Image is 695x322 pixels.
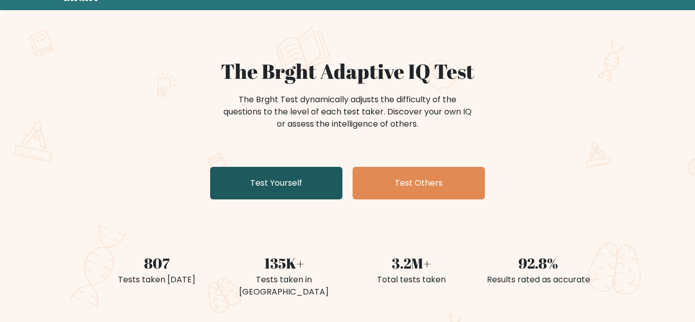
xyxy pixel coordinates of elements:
a: Test Yourself [210,167,342,199]
div: Tests taken [DATE] [99,274,214,286]
div: 807 [99,252,214,274]
div: Total tests taken [354,274,469,286]
div: The Brght Test dynamically adjusts the difficulty of the questions to the level of each test take... [220,94,475,130]
div: Results rated as accurate [481,274,596,286]
h1: The Brght Adaptive IQ Test [99,59,596,83]
div: 135K+ [226,252,341,274]
a: Test Others [353,167,485,199]
div: 92.8% [481,252,596,274]
div: 3.2M+ [354,252,469,274]
div: Tests taken in [GEOGRAPHIC_DATA] [226,274,341,298]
